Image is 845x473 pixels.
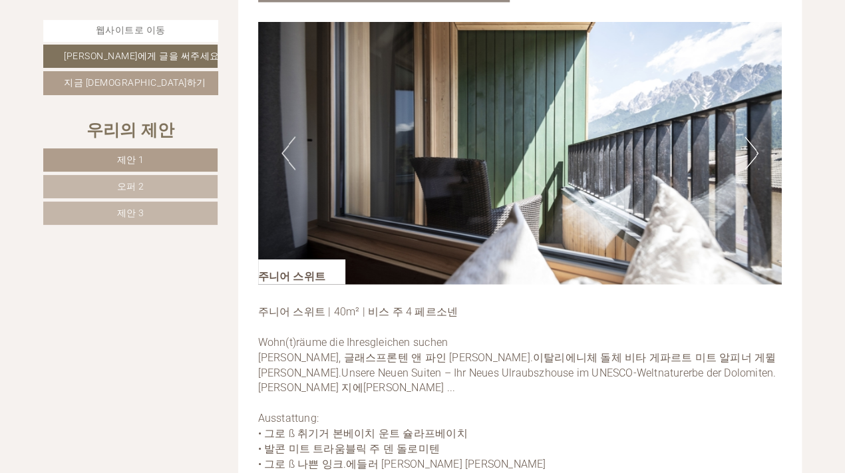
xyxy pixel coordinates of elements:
[96,25,166,35] font: 웹사이트로 이동
[64,51,220,61] font: [PERSON_NAME]에게 글을 써주세요
[745,136,759,170] button: Next
[43,45,218,68] a: [PERSON_NAME]에게 글을 써주세요
[117,154,144,165] font: 제안 1
[64,77,206,88] font: 지금 [DEMOGRAPHIC_DATA]하기
[258,22,782,284] img: image
[169,66,184,73] font: 16:32
[117,208,144,218] font: 제안 3
[346,457,546,470] font: 에들러 [PERSON_NAME] [PERSON_NAME]
[21,51,184,63] font: 안녕하세요, 무엇을 도와드릴까요?
[246,15,279,27] font: 수요일
[465,357,504,367] font: 보내세요
[258,351,776,379] font: 이탈리에니체 돌체 비타 게파르트 미트 알피너 게뮐[PERSON_NAME].
[258,269,325,282] font: 주니어 스위트
[21,40,60,49] font: 호텔 심파티
[117,181,144,192] font: 오퍼 2
[258,351,533,363] font: [PERSON_NAME], 글래스프론텐 앤 파인 [PERSON_NAME].
[258,335,448,348] font: Wohn(t)räume die Ihresgleichen suchen
[258,411,319,424] font: Ausstattung:
[258,305,458,317] font: 주니어 스위트 | 40m² | 비스 주 4 페르소넨
[86,118,174,140] font: 우리의 제안
[258,457,347,470] font: • 그로 ß 나쁜 잉크.
[43,71,218,94] a: 지금 [DEMOGRAPHIC_DATA]하기
[341,366,776,379] font: Unsere Neuen Suiten – Ihr Neues Ulraubszhouse im UNESCO-Weltnaturerbe der Dolomiten.
[258,442,440,454] font: • 발콘 미트 트라움블릭 주 덴 돌로미텐
[281,136,295,170] button: Previous
[258,426,468,439] font: • 그로 ß 취기거 본베이치 운트 슐라프베이치
[444,351,524,374] button: 보내세요
[258,381,456,393] font: [PERSON_NAME] 지에[PERSON_NAME] ...
[43,20,218,41] a: 웹사이트로 이동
